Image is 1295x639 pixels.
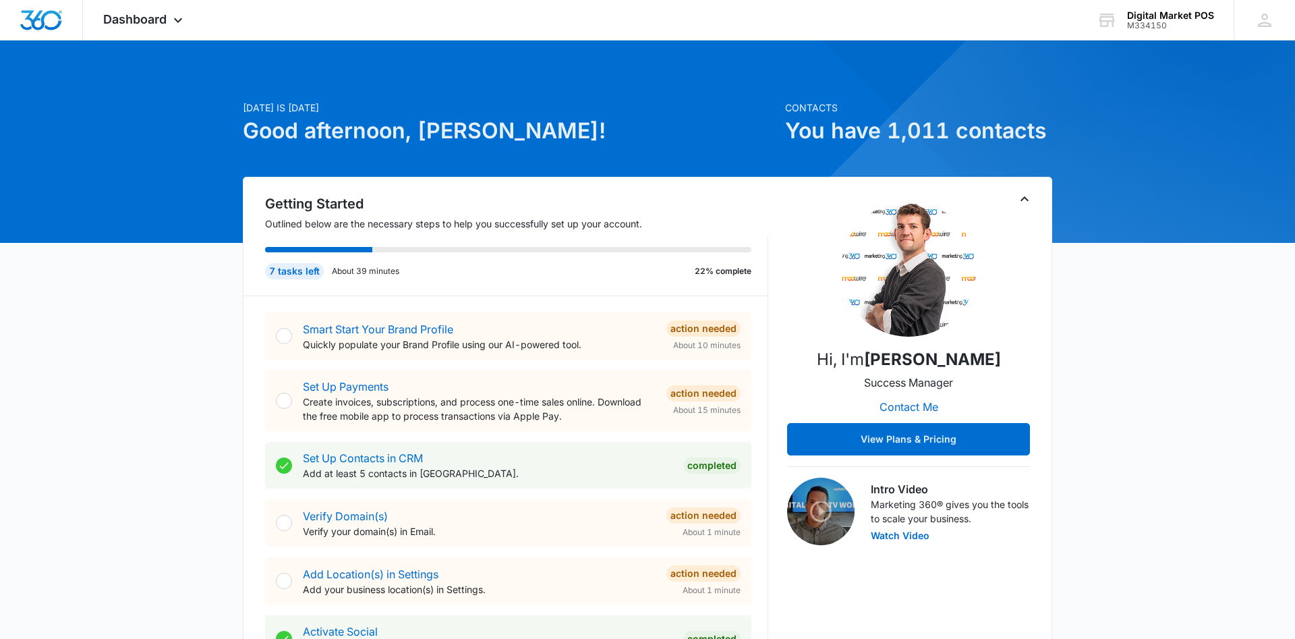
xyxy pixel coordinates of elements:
a: Activate Social [303,625,378,638]
p: Verify your domain(s) in Email. [303,524,656,538]
button: Contact Me [866,391,952,423]
button: Watch Video [871,531,929,540]
div: account name [1127,10,1214,21]
span: About 15 minutes [673,404,741,416]
p: Hi, I'm [817,348,1001,372]
img: Intro Video [787,478,855,545]
a: Verify Domain(s) [303,509,388,523]
p: About 39 minutes [332,265,399,277]
h3: Intro Video [871,481,1030,497]
p: Add at least 5 contacts in [GEOGRAPHIC_DATA]. [303,466,672,480]
div: Action Needed [666,385,741,401]
span: About 10 minutes [673,339,741,352]
img: Jack Bingham [841,202,976,337]
div: account id [1127,21,1214,30]
a: Add Location(s) in Settings [303,567,438,581]
button: Toggle Collapse [1016,191,1033,207]
p: Quickly populate your Brand Profile using our AI-powered tool. [303,337,656,352]
div: Action Needed [666,565,741,582]
div: 7 tasks left [265,263,324,279]
div: Completed [683,457,741,474]
a: Set Up Contacts in CRM [303,451,423,465]
p: Marketing 360® gives you the tools to scale your business. [871,497,1030,526]
button: View Plans & Pricing [787,423,1030,455]
p: [DATE] is [DATE] [243,101,777,115]
p: Create invoices, subscriptions, and process one-time sales online. Download the free mobile app t... [303,395,656,423]
h2: Getting Started [265,194,768,214]
a: Smart Start Your Brand Profile [303,323,453,336]
p: Add your business location(s) in Settings. [303,582,656,596]
span: About 1 minute [683,584,741,596]
div: Action Needed [666,507,741,524]
div: Action Needed [666,321,741,337]
p: 22% complete [695,265,751,277]
p: Contacts [785,101,1052,115]
span: Dashboard [103,12,167,26]
p: Outlined below are the necessary steps to help you successfully set up your account. [265,217,768,231]
h1: Good afternoon, [PERSON_NAME]! [243,115,777,147]
p: Success Manager [864,374,953,391]
span: About 1 minute [683,526,741,538]
strong: [PERSON_NAME] [864,350,1001,369]
h1: You have 1,011 contacts [785,115,1052,147]
a: Set Up Payments [303,380,388,393]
